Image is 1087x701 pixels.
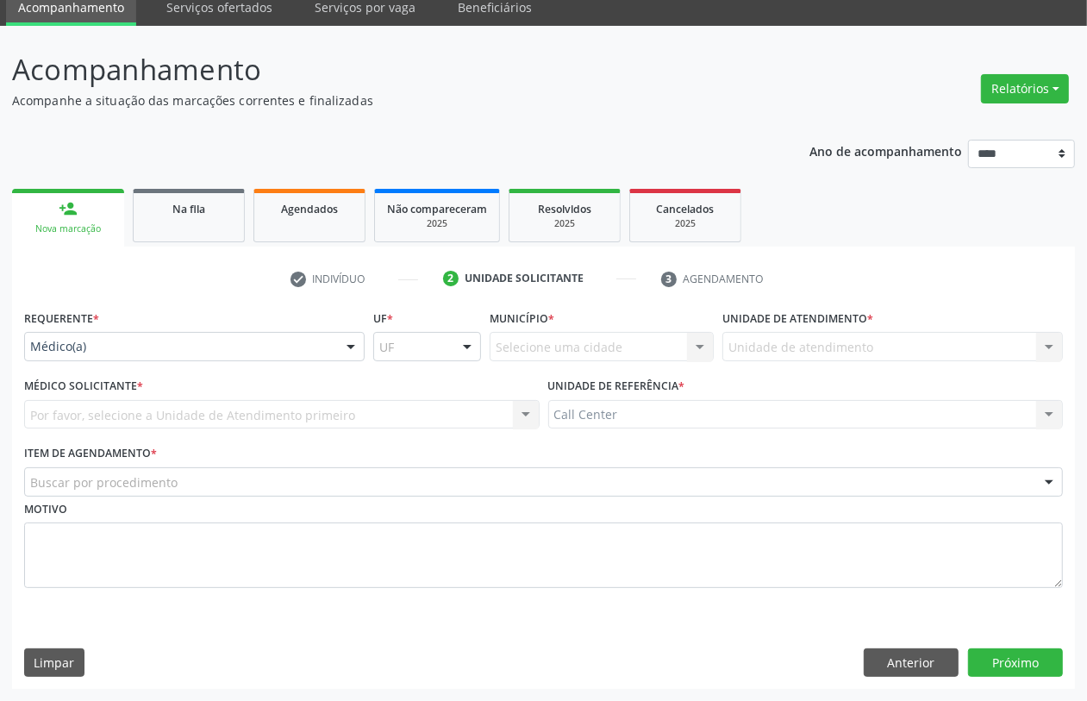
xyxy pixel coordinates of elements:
div: person_add [59,199,78,218]
label: Unidade de referência [548,373,685,400]
label: Item de agendamento [24,441,157,467]
div: 2 [443,271,459,286]
div: Unidade solicitante [465,271,584,286]
span: UF [379,338,394,356]
button: Limpar [24,648,84,678]
div: Nova marcação [24,222,112,235]
span: Na fila [172,202,205,216]
div: 2025 [642,217,728,230]
label: UF [373,305,393,332]
span: Não compareceram [387,202,487,216]
button: Próximo [968,648,1063,678]
p: Ano de acompanhamento [809,140,962,161]
span: Resolvidos [538,202,591,216]
button: Relatórios [981,74,1069,103]
label: Unidade de atendimento [722,305,873,332]
span: Buscar por procedimento [30,473,178,491]
span: Cancelados [657,202,715,216]
label: Motivo [24,497,67,523]
label: Requerente [24,305,99,332]
span: Agendados [281,202,338,216]
div: 2025 [522,217,608,230]
label: Município [490,305,554,332]
span: Médico(a) [30,338,329,355]
p: Acompanhamento [12,48,756,91]
label: Médico Solicitante [24,373,143,400]
p: Acompanhe a situação das marcações correntes e finalizadas [12,91,756,110]
div: 2025 [387,217,487,230]
button: Anterior [864,648,959,678]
